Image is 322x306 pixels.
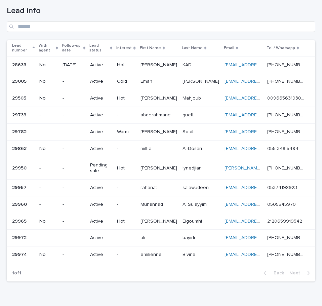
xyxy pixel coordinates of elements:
[140,111,172,118] p: abderahmane
[39,62,57,68] p: No
[117,165,135,171] p: Hot
[12,164,28,171] p: 29950
[225,146,300,151] a: [EMAIL_ADDRESS][DOMAIN_NAME]
[7,107,315,123] tr: 2973329733 --Active-abderahmaneabderahmane guettguett [EMAIL_ADDRESS][DOMAIN_NAME] [PHONE_NUMBER]...
[117,112,135,118] p: -
[12,184,28,191] p: 29957
[267,94,306,101] p: 00966563193063
[63,219,85,224] p: -
[90,129,112,135] p: Active
[267,61,306,68] p: [PHONE_NUMBER]
[267,128,306,135] p: [PHONE_NUMBER]
[225,96,300,101] a: [EMAIL_ADDRESS][DOMAIN_NAME]
[90,112,112,118] p: Active
[7,196,315,213] tr: 2996029960 --Active-MuhannadMuhannad Al SulayyimAl Sulayyim [EMAIL_ADDRESS][DOMAIN_NAME] 05055459...
[12,128,28,135] p: 29782
[7,21,315,32] input: Search
[267,145,300,152] p: ‭055 348 5494‬
[117,129,135,135] p: Warm
[39,42,54,54] p: With agent
[225,63,300,67] a: [EMAIL_ADDRESS][DOMAIN_NAME]
[183,234,196,241] p: bayırlı
[7,213,315,230] tr: 2996529965 No-ActiveHot[PERSON_NAME][PERSON_NAME] ElgoumhiElgoumhi [EMAIL_ADDRESS][DOMAIN_NAME] 2...
[90,79,112,84] p: Active
[140,94,178,101] p: [PERSON_NAME]
[140,200,164,207] p: Muhannad
[89,42,109,54] p: Lead status
[225,113,300,117] a: [EMAIL_ADDRESS][DOMAIN_NAME]
[7,157,315,180] tr: 2995029950 --Pending saleHot[PERSON_NAME][PERSON_NAME] IynedjianIynedjian [PERSON_NAME][EMAIL_ADD...
[12,200,28,207] p: 29960
[63,95,85,101] p: -
[39,202,57,207] p: -
[62,42,82,54] p: Follow-up date
[12,251,28,258] p: 29974
[39,165,57,171] p: -
[183,251,197,258] p: Bivina
[39,185,57,191] p: -
[117,252,135,258] p: -
[140,77,154,84] p: Eman
[63,79,85,84] p: -
[12,145,28,152] p: 29863
[267,217,304,224] p: 2120659919542
[289,271,304,275] span: Next
[39,146,57,152] p: No
[267,234,306,241] p: [PHONE_NUMBER]
[7,140,315,157] tr: 2986329863 No-Active-milfiemilfie Al-DosariAl-Dosari [EMAIL_ADDRESS][DOMAIN_NAME] ‭055 348 5494‬‭...
[90,219,112,224] p: Active
[117,146,135,152] p: -
[117,185,135,191] p: -
[7,56,315,73] tr: 2863328633 No[DATE]ActiveHot[PERSON_NAME][PERSON_NAME] KADIKADI [EMAIL_ADDRESS][DOMAIN_NAME] [PHO...
[267,164,306,171] p: [PHONE_NUMBER]
[63,185,85,191] p: -
[63,112,85,118] p: -
[270,271,284,275] span: Back
[183,111,195,118] p: guett
[183,217,203,224] p: Elgoumhi
[117,202,135,207] p: -
[183,145,203,152] p: Al-Dosari
[225,219,300,224] a: [EMAIL_ADDRESS][DOMAIN_NAME]
[63,202,85,207] p: -
[90,95,112,101] p: Active
[7,230,315,246] tr: 2997229972 --Active-aliali bayırlıbayırlı [EMAIL_ADDRESS][DOMAIN_NAME] [PHONE_NUMBER][PHONE_NUMBER]
[12,217,28,224] p: 29965
[140,61,178,68] p: [PERSON_NAME]
[63,146,85,152] p: -
[140,145,153,152] p: milfie
[183,184,210,191] p: salawudeen
[7,179,315,196] tr: 2995729957 --Active-rahanatrahanat salawudeensalawudeen [EMAIL_ADDRESS][DOMAIN_NAME] 053741989230...
[267,111,306,118] p: [PHONE_NUMBER]
[90,62,112,68] p: Active
[267,44,295,52] p: Tel / Whatsapp
[267,77,306,84] p: [PHONE_NUMBER]
[117,219,135,224] p: Hot
[39,95,57,101] p: No
[12,77,28,84] p: 29005
[39,79,57,84] p: No
[225,185,300,190] a: [EMAIL_ADDRESS][DOMAIN_NAME]
[182,44,203,52] p: Last Name
[224,44,234,52] p: Email
[12,61,28,68] p: 28633
[287,270,315,276] button: Next
[12,111,28,118] p: 29733
[12,234,28,241] p: 29972
[183,77,220,84] p: [PERSON_NAME]
[140,128,178,135] p: [PERSON_NAME]
[117,62,135,68] p: Hot
[140,251,163,258] p: emilienne
[140,164,178,171] p: Alexan Agatino
[90,185,112,191] p: Active
[7,123,315,140] tr: 2978229782 --ActiveWarm[PERSON_NAME][PERSON_NAME] SouitSouit [EMAIL_ADDRESS][DOMAIN_NAME] [PHONE_...
[258,270,287,276] button: Back
[39,235,57,241] p: -
[63,165,85,171] p: -
[90,252,112,258] p: Active
[90,146,112,152] p: Active
[117,79,135,84] p: Cold
[117,235,135,241] p: -
[63,62,85,68] p: [DATE]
